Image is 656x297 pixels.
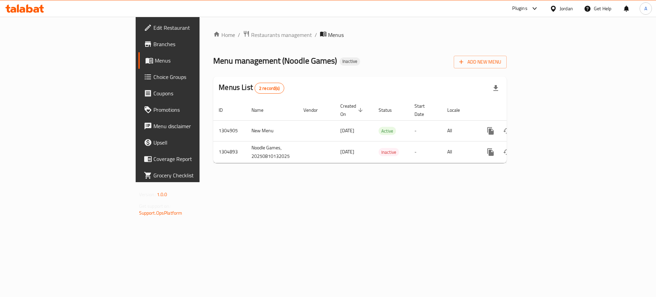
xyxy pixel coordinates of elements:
[139,208,182,217] a: Support.OpsPlatform
[379,148,399,156] span: Inactive
[482,123,499,139] button: more
[499,123,515,139] button: Change Status
[251,106,272,114] span: Name
[153,89,240,97] span: Coupons
[246,120,298,141] td: New Menu
[153,106,240,114] span: Promotions
[153,155,240,163] span: Coverage Report
[488,80,504,96] div: Export file
[414,102,434,118] span: Start Date
[138,69,245,85] a: Choice Groups
[138,85,245,102] a: Coupons
[213,53,337,68] span: Menu management ( Noodle Games )
[138,167,245,184] a: Grocery Checklist
[340,57,360,66] div: Inactive
[138,52,245,69] a: Menus
[213,100,553,163] table: enhanced table
[153,40,240,48] span: Branches
[138,102,245,118] a: Promotions
[219,106,232,114] span: ID
[340,58,360,64] span: Inactive
[379,106,401,114] span: Status
[153,73,240,81] span: Choice Groups
[379,127,396,135] span: Active
[409,120,442,141] td: -
[138,118,245,134] a: Menu disclaimer
[153,122,240,130] span: Menu disclaimer
[328,31,344,39] span: Menus
[442,141,477,163] td: All
[459,58,501,66] span: Add New Menu
[499,144,515,160] button: Change Status
[340,102,365,118] span: Created On
[512,4,527,13] div: Plugins
[139,190,156,199] span: Version:
[251,31,312,39] span: Restaurants management
[138,134,245,151] a: Upsell
[153,171,240,179] span: Grocery Checklist
[482,144,499,160] button: more
[340,126,354,135] span: [DATE]
[155,56,240,65] span: Menus
[454,56,507,68] button: Add New Menu
[255,85,284,92] span: 2 record(s)
[243,30,312,39] a: Restaurants management
[138,36,245,52] a: Branches
[213,30,507,39] nav: breadcrumb
[303,106,327,114] span: Vendor
[442,120,477,141] td: All
[560,5,573,12] div: Jordan
[447,106,469,114] span: Locale
[340,147,354,156] span: [DATE]
[315,31,317,39] li: /
[153,138,240,147] span: Upsell
[138,19,245,36] a: Edit Restaurant
[644,5,647,12] span: A
[157,190,167,199] span: 1.0.0
[138,151,245,167] a: Coverage Report
[477,100,553,121] th: Actions
[246,141,298,163] td: Noodle Games, 20250810132025
[219,82,284,94] h2: Menus List
[153,24,240,32] span: Edit Restaurant
[139,202,170,211] span: Get support on:
[409,141,442,163] td: -
[255,83,284,94] div: Total records count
